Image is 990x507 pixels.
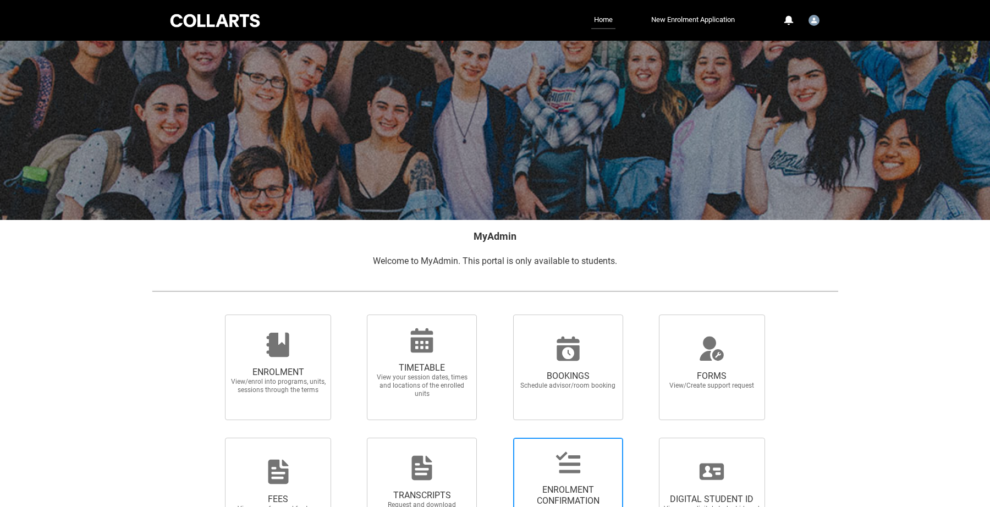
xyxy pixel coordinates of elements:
[373,256,617,266] span: Welcome to MyAdmin. This portal is only available to students.
[373,362,470,373] span: TIMETABLE
[230,367,327,378] span: ENROLMENT
[373,490,470,501] span: TRANSCRIPTS
[663,382,760,390] span: View/Create support request
[520,371,617,382] span: BOOKINGS
[520,382,617,390] span: Schedule advisor/room booking
[230,494,327,505] span: FEES
[230,378,327,394] span: View/enrol into programs, units, sessions through the terms
[663,371,760,382] span: FORMS
[806,10,822,28] button: User Profile Student.rdresch.20230378
[648,12,738,28] a: New Enrolment Application
[152,229,838,244] h2: MyAdmin
[591,12,615,29] a: Home
[373,373,470,398] span: View your session dates, times and locations of the enrolled units
[520,484,617,506] span: ENROLMENT CONFIRMATION
[809,15,820,26] img: Student.rdresch.20230378
[663,494,760,505] span: DIGITAL STUDENT ID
